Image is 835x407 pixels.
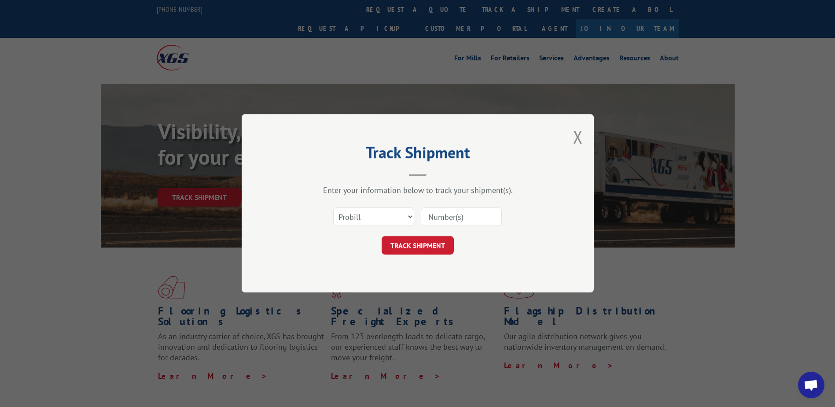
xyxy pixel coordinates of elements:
input: Number(s) [421,208,502,226]
button: TRACK SHIPMENT [382,237,454,255]
a: Open chat [798,372,824,398]
h2: Track Shipment [286,146,550,163]
div: Enter your information below to track your shipment(s). [286,185,550,196]
button: Close modal [573,125,583,148]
